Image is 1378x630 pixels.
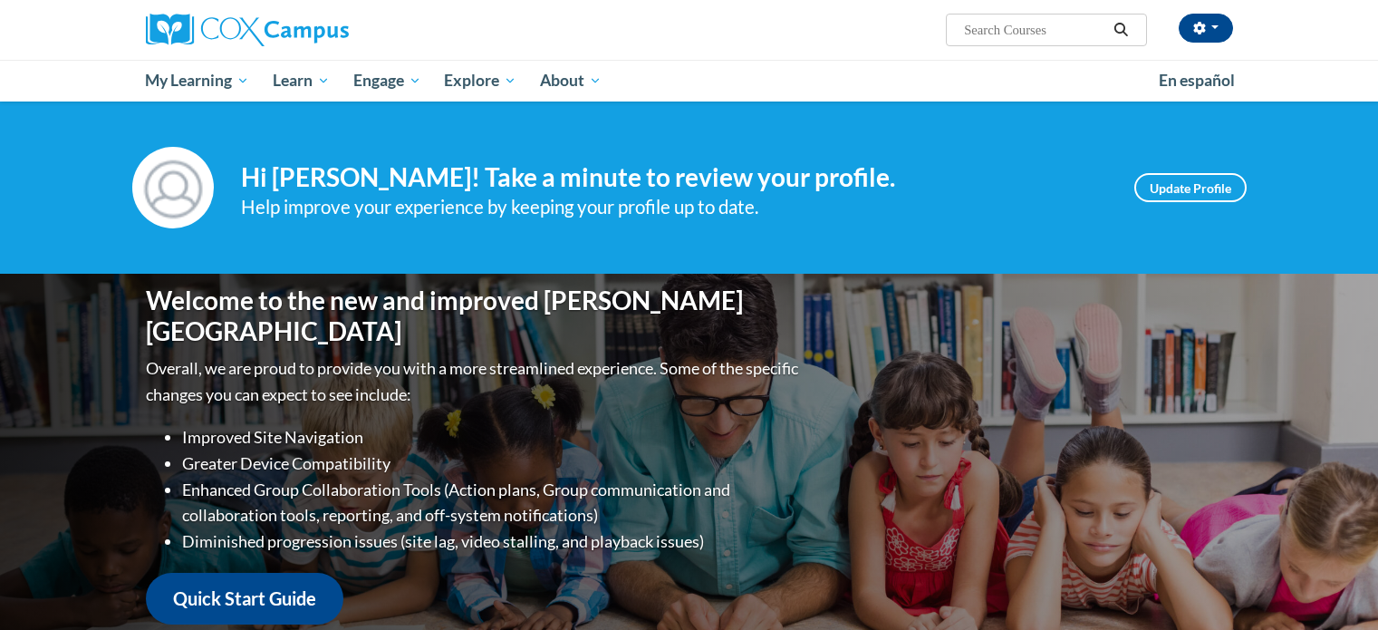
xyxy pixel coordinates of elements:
[1107,19,1134,41] button: Search
[145,70,249,92] span: My Learning
[146,355,803,408] p: Overall, we are proud to provide you with a more streamlined experience. Some of the specific cha...
[182,477,803,529] li: Enhanced Group Collaboration Tools (Action plans, Group communication and collaboration tools, re...
[146,14,349,46] img: Cox Campus
[540,70,602,92] span: About
[962,19,1107,41] input: Search Courses
[261,60,342,102] a: Learn
[132,147,214,228] img: Profile Image
[182,528,803,555] li: Diminished progression issues (site lag, video stalling, and playback issues)
[353,70,421,92] span: Engage
[1179,14,1233,43] button: Account Settings
[241,192,1107,222] div: Help improve your experience by keeping your profile up to date.
[146,573,343,625] a: Quick Start Guide
[182,451,803,477] li: Greater Device Compatibility
[444,70,516,92] span: Explore
[146,286,803,346] h1: Welcome to the new and improved [PERSON_NAME][GEOGRAPHIC_DATA]
[1159,71,1235,90] span: En español
[528,60,613,102] a: About
[182,424,803,451] li: Improved Site Navigation
[146,14,490,46] a: Cox Campus
[432,60,528,102] a: Explore
[134,60,262,102] a: My Learning
[342,60,433,102] a: Engage
[273,70,330,92] span: Learn
[1147,62,1247,100] a: En español
[1134,173,1247,202] a: Update Profile
[1306,557,1364,615] iframe: Button to launch messaging window
[119,60,1260,102] div: Main menu
[241,162,1107,193] h4: Hi [PERSON_NAME]! Take a minute to review your profile.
